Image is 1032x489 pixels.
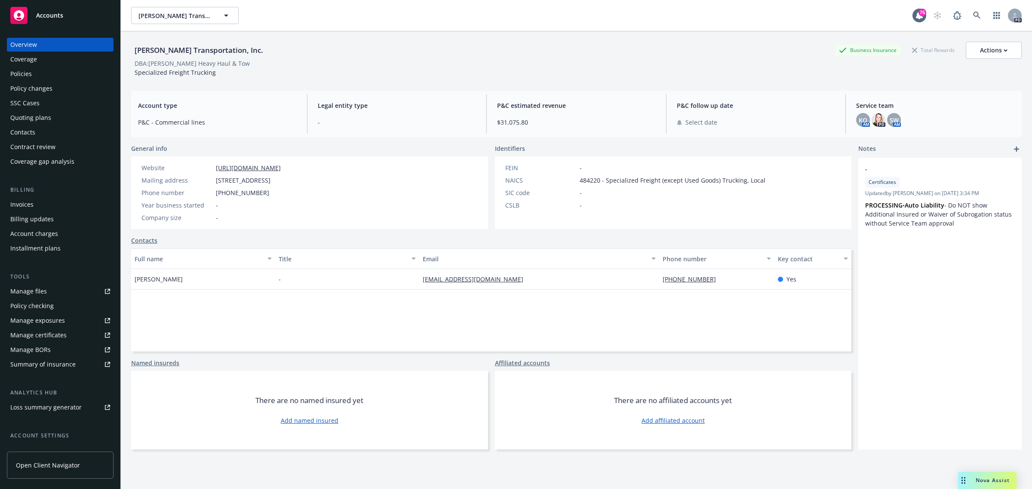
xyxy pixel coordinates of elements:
span: - [580,201,582,210]
div: Manage files [10,284,47,298]
div: Contacts [10,125,35,139]
button: Full name [131,248,275,269]
span: General info [131,144,167,153]
div: Phone number [141,188,212,197]
a: Account charges [7,227,114,241]
button: Title [275,248,419,269]
div: Invoices [10,198,34,211]
div: Billing updates [10,212,54,226]
div: Manage exposures [10,314,65,327]
span: - [279,275,281,284]
span: 484220 - Specialized Freight (except Used Goods) Trucking, Local [580,176,765,185]
strong: Auto Liability [905,201,944,209]
div: Analytics hub [7,388,114,397]
div: Website [141,163,212,172]
a: Contacts [131,236,157,245]
div: 75 [918,9,926,16]
button: Email [419,248,659,269]
span: Updated by [PERSON_NAME] on [DATE] 3:34 PM [865,189,1015,197]
span: Accounts [36,12,63,19]
span: [PHONE_NUMBER] [216,188,269,197]
span: - [318,118,476,127]
p: • - Do NOT show Additional Insured or Waiver of Subrogation status without Service Team approval [865,201,1015,228]
a: Add named insured [281,416,338,425]
span: Legal entity type [318,101,476,110]
a: Loss summary generator [7,400,114,414]
a: Invoices [7,198,114,211]
span: There are no affiliated accounts yet [614,395,732,406]
a: Accounts [7,3,114,28]
span: Open Client Navigator [16,461,80,470]
div: Mailing address [141,176,212,185]
a: Manage BORs [7,343,114,357]
div: Coverage [10,52,37,66]
div: Drag to move [958,472,969,489]
span: Service team [856,101,1015,110]
span: KO [859,116,867,125]
div: Business Insurance [835,45,901,55]
a: Policies [7,67,114,81]
div: Contract review [10,140,55,154]
button: Nova Assist [958,472,1017,489]
a: Installment plans [7,241,114,255]
div: Title [279,254,406,263]
div: [PERSON_NAME] Transportation, Inc. [131,45,267,56]
div: Service team [10,443,47,457]
a: [URL][DOMAIN_NAME] [216,164,281,172]
a: Switch app [988,7,1005,24]
a: Summary of insurance [7,358,114,371]
span: SW [890,116,899,125]
span: Notes [858,144,876,154]
div: Manage BORs [10,343,51,357]
a: Manage certificates [7,328,114,342]
div: Policy checking [10,299,54,313]
span: - [865,165,992,174]
div: Quoting plans [10,111,51,125]
a: Named insureds [131,358,179,367]
a: Start snowing [929,7,946,24]
a: Coverage gap analysis [7,155,114,168]
a: Policy checking [7,299,114,313]
span: Specialized Freight Trucking [135,68,216,76]
span: - [216,201,218,210]
button: [PERSON_NAME] Transportation, Inc. [131,7,239,24]
span: Nova Assist [976,477,1010,484]
div: Account charges [10,227,58,241]
div: Overview [10,38,37,52]
div: Year business started [141,201,212,210]
a: add [1011,144,1022,154]
a: [PHONE_NUMBER] [663,275,723,283]
div: Phone number [663,254,762,263]
div: -CertificatesUpdatedby [PERSON_NAME] on [DATE] 3:34 PMPROCESSING•Auto Liability- Do NOT show Addi... [858,158,1022,235]
a: Service team [7,443,114,457]
div: Loss summary generator [10,400,82,414]
div: Policy changes [10,82,52,95]
div: Coverage gap analysis [10,155,74,168]
div: Policies [10,67,32,81]
div: Manage certificates [10,328,67,342]
div: Actions [980,42,1007,58]
a: Policy changes [7,82,114,95]
div: Total Rewards [908,45,959,55]
div: Summary of insurance [10,358,76,371]
span: $31,075.80 [497,118,656,127]
span: [PERSON_NAME] [135,275,183,284]
span: P&C - Commercial lines [138,118,297,127]
span: - [580,188,582,197]
a: Manage exposures [7,314,114,327]
div: Billing [7,186,114,194]
span: [STREET_ADDRESS] [216,176,270,185]
button: Actions [966,42,1022,59]
a: [EMAIL_ADDRESS][DOMAIN_NAME] [423,275,530,283]
strong: PROCESSING [865,201,903,209]
div: CSLB [505,201,576,210]
button: Phone number [659,248,774,269]
span: Account type [138,101,297,110]
a: Manage files [7,284,114,298]
div: NAICS [505,176,576,185]
div: Tools [7,272,114,281]
span: P&C follow up date [677,101,835,110]
div: FEIN [505,163,576,172]
div: Installment plans [10,241,61,255]
img: photo [872,113,885,127]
